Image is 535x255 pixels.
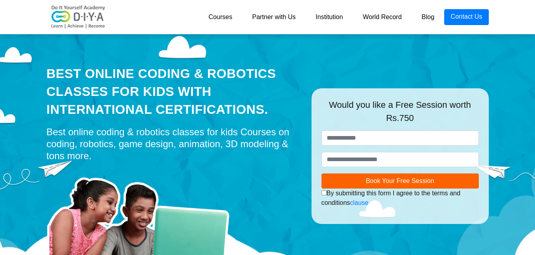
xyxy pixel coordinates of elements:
span: Book Your Free Session [366,177,434,184]
a: Contact Us [444,9,488,25]
a: clause [350,199,368,206]
div: Best online coding & robotics classes for kids Courses on coding, robotics, game design, animatio... [47,126,300,162]
button: Book Your Free Session [321,173,479,189]
div: Would you like a Free Session worth Rs.750 [321,98,479,130]
a: World Record [353,9,412,25]
a: Blog [412,9,444,25]
div: By submitting this form I agree to the terms and conditions [321,189,479,208]
a: Courses [198,9,242,25]
a: Institution [306,9,353,25]
div: Best Online Coding & Robotics Classes for kids with International Certifications. [47,65,300,118]
img: logo-v2.png [47,5,110,29]
a: Partner with Us [242,9,306,25]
